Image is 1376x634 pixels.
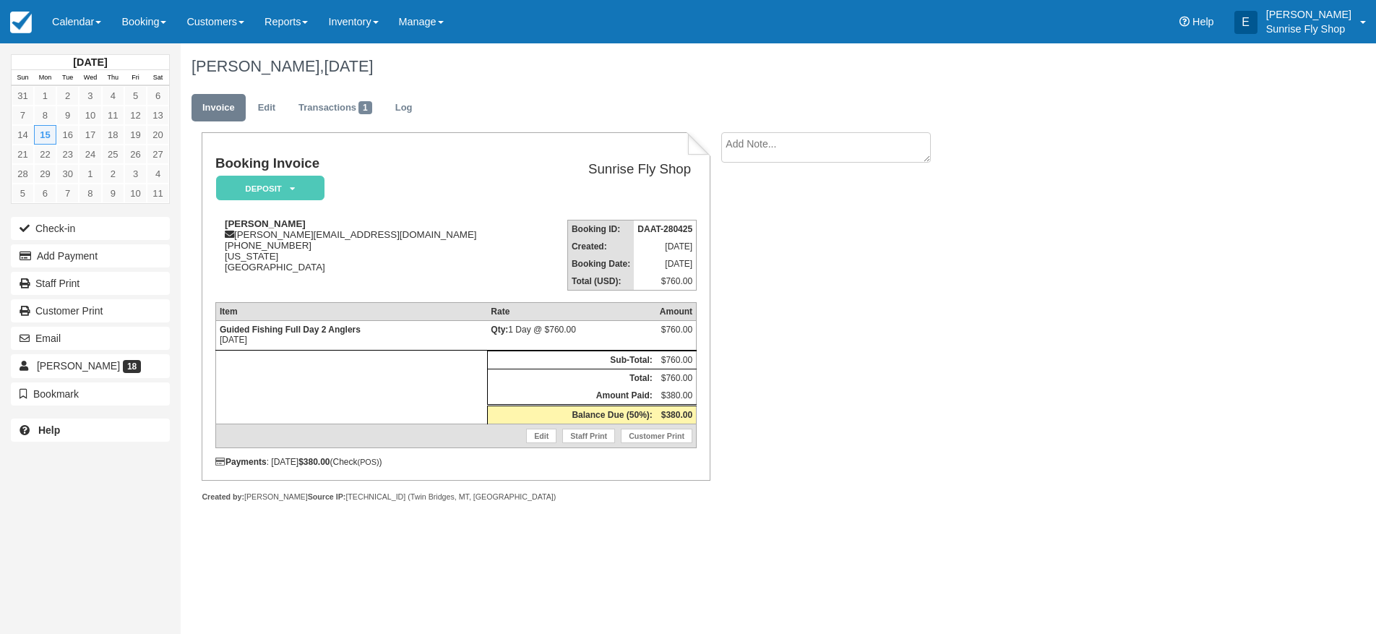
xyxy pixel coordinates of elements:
a: 4 [147,164,169,184]
a: Transactions1 [288,94,383,122]
a: 5 [124,86,147,106]
a: 17 [79,125,101,145]
a: 4 [102,86,124,106]
a: 24 [79,145,101,164]
a: 9 [102,184,124,203]
a: 28 [12,164,34,184]
strong: Source IP: [308,492,346,501]
strong: Qty [491,325,508,335]
td: $760.00 [656,351,697,369]
a: 10 [124,184,147,203]
th: Balance Due (50%): [487,406,655,424]
a: 6 [34,184,56,203]
a: 29 [34,164,56,184]
a: 1 [79,164,101,184]
a: 1 [34,86,56,106]
a: Customer Print [11,299,170,322]
td: [DATE] [634,255,696,273]
a: 25 [102,145,124,164]
a: 13 [147,106,169,125]
th: Total: [487,369,655,387]
p: Sunrise Fly Shop [1266,22,1351,36]
a: 11 [147,184,169,203]
th: Rate [487,303,655,321]
button: Add Payment [11,244,170,267]
strong: DAAT-280425 [637,224,692,234]
th: Thu [102,70,124,86]
div: [PERSON_NAME][EMAIL_ADDRESS][DOMAIN_NAME] [PHONE_NUMBER] [US_STATE] [GEOGRAPHIC_DATA] [215,218,537,273]
a: Edit [247,94,286,122]
td: [DATE] [215,321,487,351]
a: 26 [124,145,147,164]
a: [PERSON_NAME] 18 [11,354,170,377]
a: 9 [56,106,79,125]
a: 16 [56,125,79,145]
th: Item [215,303,487,321]
a: 7 [56,184,79,203]
th: Amount Paid: [487,387,655,406]
a: 8 [79,184,101,203]
th: Booking ID: [567,220,634,239]
th: Fri [124,70,147,86]
p: [PERSON_NAME] [1266,7,1351,22]
th: Mon [34,70,56,86]
a: 12 [124,106,147,125]
a: Invoice [192,94,246,122]
strong: [DATE] [73,56,107,68]
th: Amount [656,303,697,321]
a: 10 [79,106,101,125]
strong: [PERSON_NAME] [225,218,306,229]
span: 18 [123,360,141,373]
th: Sub-Total: [487,351,655,369]
a: 3 [79,86,101,106]
div: [PERSON_NAME] [TECHNICAL_ID] (Twin Bridges, MT, [GEOGRAPHIC_DATA]) [202,492,710,502]
a: 22 [34,145,56,164]
th: Wed [79,70,101,86]
span: [DATE] [324,57,373,75]
a: Deposit [215,175,319,202]
a: 2 [102,164,124,184]
a: Staff Print [11,272,170,295]
a: 3 [124,164,147,184]
td: $760.00 [634,273,696,291]
th: Sun [12,70,34,86]
a: Customer Print [621,429,692,443]
button: Email [11,327,170,350]
a: 18 [102,125,124,145]
a: Edit [526,429,556,443]
td: $760.00 [656,369,697,387]
a: 20 [147,125,169,145]
button: Bookmark [11,382,170,406]
a: 19 [124,125,147,145]
th: Tue [56,70,79,86]
span: [PERSON_NAME] [37,360,120,372]
a: 5 [12,184,34,203]
a: 14 [12,125,34,145]
i: Help [1179,17,1190,27]
strong: $380.00 [298,457,330,467]
strong: Created by: [202,492,244,501]
th: Sat [147,70,169,86]
strong: $380.00 [661,410,692,420]
a: 8 [34,106,56,125]
a: 7 [12,106,34,125]
a: Staff Print [562,429,615,443]
div: : [DATE] (Check ) [215,457,697,467]
button: Check-in [11,217,170,240]
a: 15 [34,125,56,145]
a: 21 [12,145,34,164]
th: Booking Date: [567,255,634,273]
span: Help [1192,16,1214,27]
a: 23 [56,145,79,164]
h1: Booking Invoice [215,156,537,171]
td: $380.00 [656,387,697,406]
a: 2 [56,86,79,106]
b: Help [38,424,60,436]
span: 1 [358,101,372,114]
td: 1 Day @ $760.00 [487,321,655,351]
strong: Payments [215,457,267,467]
img: checkfront-main-nav-mini-logo.png [10,12,32,33]
th: Total (USD): [567,273,634,291]
td: [DATE] [634,238,696,255]
a: 30 [56,164,79,184]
